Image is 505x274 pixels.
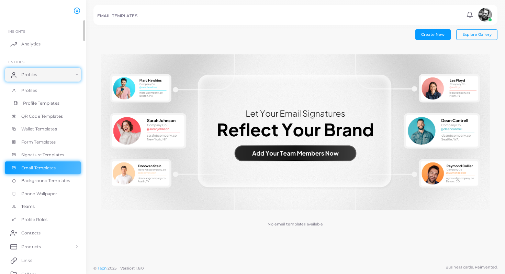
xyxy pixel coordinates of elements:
[108,265,116,271] span: 2025
[268,221,323,227] p: No email templates available
[446,264,497,270] span: Business cards. Reinvented.
[21,230,41,236] span: Contacts
[456,29,497,40] button: Explore Gallery
[5,161,81,175] a: Email Templates
[21,165,56,171] span: Email Templates
[5,110,81,123] a: QR Code Templates
[101,54,490,210] img: No email templates
[93,265,144,271] span: ©
[5,148,81,161] a: Signature Templates
[5,37,81,51] a: Analytics
[5,253,81,267] a: Links
[21,257,32,264] span: Links
[421,32,445,37] span: Create New
[5,213,81,226] a: Profile Roles
[21,41,41,47] span: Analytics
[462,32,492,37] span: Explore Gallery
[21,72,37,78] span: Profiles
[5,226,81,240] a: Contacts
[21,191,57,197] span: Phone Wallpaper
[8,60,24,64] span: ENTITIES
[21,113,63,119] span: QR Code Templates
[478,8,492,22] img: avatar
[5,84,81,97] a: Profiles
[21,139,56,145] span: Form Templates
[5,240,81,253] a: Products
[5,136,81,149] a: Form Templates
[5,200,81,213] a: Teams
[120,266,144,271] span: Version: 1.8.0
[5,97,81,110] a: Profile Templates
[97,13,137,18] h5: EMAIL TEMPLATES
[98,266,108,271] a: Tapni
[21,244,41,250] span: Products
[21,217,47,223] span: Profile Roles
[21,152,64,158] span: Signature Templates
[5,174,81,187] a: Background Templates
[415,29,451,40] button: Create New
[21,87,37,94] span: Profiles
[8,29,25,33] span: INSIGHTS
[21,178,70,184] span: Background Templates
[23,100,59,106] span: Profile Templates
[5,123,81,136] a: Wallet Templates
[5,68,81,82] a: Profiles
[5,187,81,200] a: Phone Wallpaper
[21,126,57,132] span: Wallet Templates
[476,8,494,22] a: avatar
[21,203,35,210] span: Teams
